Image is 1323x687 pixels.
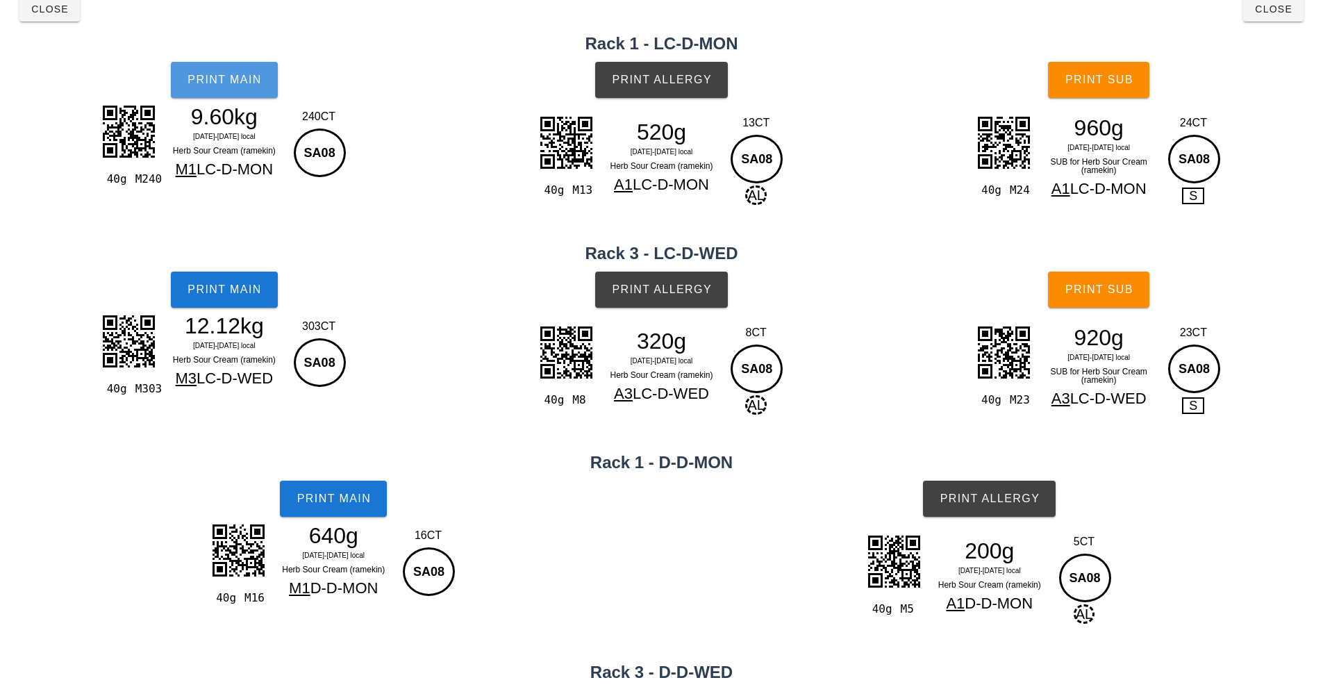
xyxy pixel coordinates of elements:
[1051,390,1070,407] span: A3
[1004,181,1033,199] div: M24
[193,342,256,349] span: [DATE]-[DATE] local
[1182,397,1204,414] span: S
[929,540,1050,561] div: 200g
[595,272,728,308] button: Print Allergy
[727,115,785,131] div: 13CT
[958,567,1021,574] span: [DATE]-[DATE] local
[1056,533,1113,550] div: 5CT
[567,181,595,199] div: M13
[171,272,278,308] button: Print Main
[1038,327,1159,348] div: 920g
[939,493,1040,505] span: Print Allergy
[94,97,163,166] img: tv2kBAC0srJAAdg8q0XaerEhjT+yg+AsDRpnbLUQAixqg0Bm9iEEPFzItLICajOJLalQlRVqOOw45+UOGLjxCwPDe6U5QBGSo...
[1051,180,1070,197] span: A1
[1070,180,1147,197] span: LC-D-MON
[197,370,273,387] span: LC-D-WED
[1065,283,1133,296] span: Print Sub
[611,74,712,86] span: Print Allergy
[1038,155,1159,177] div: SUB for Herb Sour Cream (ramekin)
[631,148,693,156] span: [DATE]-[DATE] local
[633,176,709,193] span: LC-D-MON
[203,515,273,585] img: IQPq0Rp4MBMnUZ2QgfVojTwaCZOozMpA+rZGnf713Sj5pb58zAAAAAElFTkSuQmCC
[1182,188,1204,204] span: S
[531,317,601,387] img: 9hooJNss6EgE4pItCEiFFL2slIv4lmk1pU2Yf4Lw+tJ0qWChIhjWSLuo8JEX9X+OszhBRjUjjVeaNSaNW1xJ60yR9xl0UkolL...
[895,600,924,618] div: M5
[1067,354,1130,361] span: [DATE]-[DATE] local
[1048,272,1149,308] button: Print Sub
[601,122,722,142] div: 520g
[273,525,394,546] div: 640g
[296,493,371,505] span: Print Main
[969,317,1038,387] img: RRAIIQSljTEhZCPYZKsQQlDaGBNCNoJNtgohBKWNMSFkI9hkqxBCUNoYE0I2gk22CiEEpY0xIWQj2GSrH7JqFD6pWFdOAAAAA...
[1168,345,1220,393] div: SA08
[859,527,929,596] img: oGsNGkPgwRaWsAAAAASUVORK5CYII=
[567,391,595,409] div: M8
[130,380,158,398] div: M303
[538,181,567,199] div: 40g
[1038,117,1159,138] div: 960g
[1165,324,1222,341] div: 23CT
[176,370,197,387] span: M3
[531,108,601,177] img: jhBCnvBbVUQhxb8IQbLZJh0ZcxkhenLQNVV2QayPeLy1HTumVctolxVCXhEIIcXX7FMn7OMVYlVBLIL49HUcAvbUVTzZL2nPy...
[164,315,285,336] div: 12.12kg
[611,283,712,296] span: Print Allergy
[31,3,69,15] span: Close
[294,129,346,177] div: SA08
[8,450,1315,475] h2: Rack 1 - D-D-MON
[101,380,129,398] div: 40g
[1067,144,1130,151] span: [DATE]-[DATE] local
[187,283,262,296] span: Print Main
[614,176,633,193] span: A1
[197,160,273,178] span: LC-D-MON
[595,62,728,98] button: Print Allergy
[399,527,457,544] div: 16CT
[633,385,709,402] span: LC-D-WED
[290,108,348,125] div: 240CT
[193,133,256,140] span: [DATE]-[DATE] local
[601,368,722,382] div: Herb Sour Cream (ramekin)
[176,160,197,178] span: M1
[538,391,567,409] div: 40g
[280,481,387,517] button: Print Main
[8,660,1315,685] h2: Rack 3 - D-D-WED
[976,391,1004,409] div: 40g
[171,62,278,98] button: Print Main
[1065,74,1133,86] span: Print Sub
[1254,3,1292,15] span: Close
[1059,554,1111,602] div: SA08
[310,579,378,597] span: D-D-MON
[946,595,965,612] span: A1
[273,563,394,577] div: Herb Sour Cream (ramekin)
[1048,62,1149,98] button: Print Sub
[631,357,693,365] span: [DATE]-[DATE] local
[601,159,722,173] div: Herb Sour Cream (ramekin)
[290,318,348,335] div: 303CT
[727,324,785,341] div: 8CT
[601,331,722,351] div: 320g
[1004,391,1033,409] div: M23
[294,338,346,387] div: SA08
[94,306,163,376] img: sa+TgwLJZ1sPCSHvCIQQ43OVLgV2TXpLU1aXKhLnD3W5334PqL0IRCG9eNrRQogNYW+AENKLpx0thNgQ9gYIIb142tFCiA1hb...
[164,353,285,367] div: Herb Sour Cream (ramekin)
[289,579,310,597] span: M1
[403,547,455,596] div: SA08
[1038,365,1159,387] div: SUB for Herb Sour Cream (ramekin)
[164,106,285,127] div: 9.60kg
[745,395,766,415] span: AL
[745,185,766,205] span: AL
[1165,115,1222,131] div: 24CT
[1168,135,1220,183] div: SA08
[731,135,783,183] div: SA08
[164,144,285,158] div: Herb Sour Cream (ramekin)
[187,74,262,86] span: Print Main
[614,385,633,402] span: A3
[302,552,365,559] span: [DATE]-[DATE] local
[965,595,1033,612] span: D-D-MON
[969,108,1038,177] img: suYTH2XRRwhBzIhAElSK4CZ05IrJUiVzYqEyjWwmiEq8GQyJllBQFUzkIBHfCPPjXAoT+om5IEAGWwJVilCiGGvySFgQnK4je...
[210,589,239,607] div: 40g
[923,481,1056,517] button: Print Allergy
[976,181,1004,199] div: 40g
[8,241,1315,266] h2: Rack 3 - LC-D-WED
[866,600,895,618] div: 40g
[1074,604,1095,624] span: AL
